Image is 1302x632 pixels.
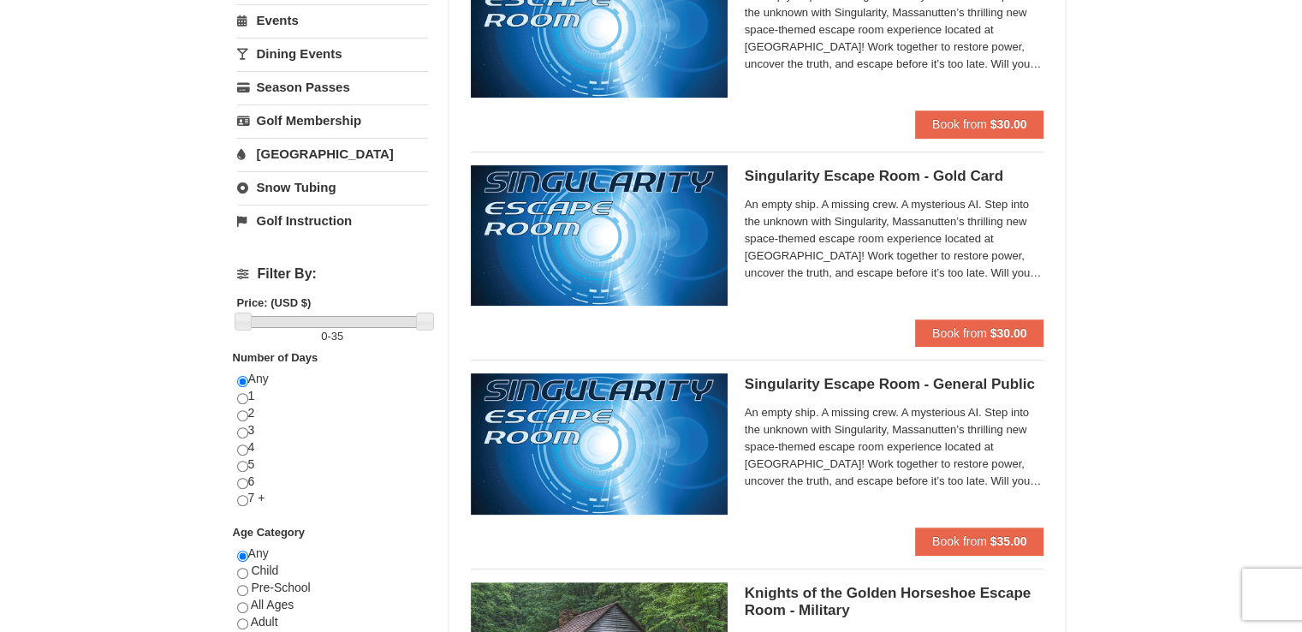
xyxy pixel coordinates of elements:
strong: $30.00 [990,326,1027,340]
a: Snow Tubing [237,171,428,203]
span: Book from [932,534,987,548]
span: 35 [331,330,343,343]
h4: Filter By: [237,266,428,282]
h5: Singularity Escape Room - Gold Card [745,168,1044,185]
span: Pre-School [251,581,310,594]
div: Any 1 2 3 4 5 6 7 + [237,371,428,524]
a: Golf Instruction [237,205,428,236]
a: Golf Membership [237,104,428,136]
span: Child [251,563,278,577]
span: An empty ship. A missing crew. A mysterious AI. Step into the unknown with Singularity, Massanutt... [745,404,1044,490]
span: An empty ship. A missing crew. A mysterious AI. Step into the unknown with Singularity, Massanutt... [745,196,1044,282]
button: Book from $30.00 [915,110,1044,138]
button: Book from $35.00 [915,528,1044,555]
strong: Number of Days [233,351,318,364]
span: Book from [932,117,987,131]
strong: $35.00 [990,534,1027,548]
strong: Price: (USD $) [237,296,312,309]
a: Events [237,4,428,36]
span: 0 [321,330,327,343]
a: Dining Events [237,38,428,69]
strong: $30.00 [990,117,1027,131]
img: 6619913-527-a9527fc8.jpg [471,373,728,514]
a: Season Passes [237,71,428,103]
img: 6619913-513-94f1c799.jpg [471,165,728,306]
h5: Knights of the Golden Horseshoe Escape Room - Military [745,585,1044,619]
h5: Singularity Escape Room - General Public [745,376,1044,393]
button: Book from $30.00 [915,319,1044,347]
span: All Ages [251,598,294,611]
label: - [237,328,428,345]
span: Book from [932,326,987,340]
strong: Age Category [233,526,306,539]
a: [GEOGRAPHIC_DATA] [237,138,428,170]
span: Adult [251,615,278,629]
